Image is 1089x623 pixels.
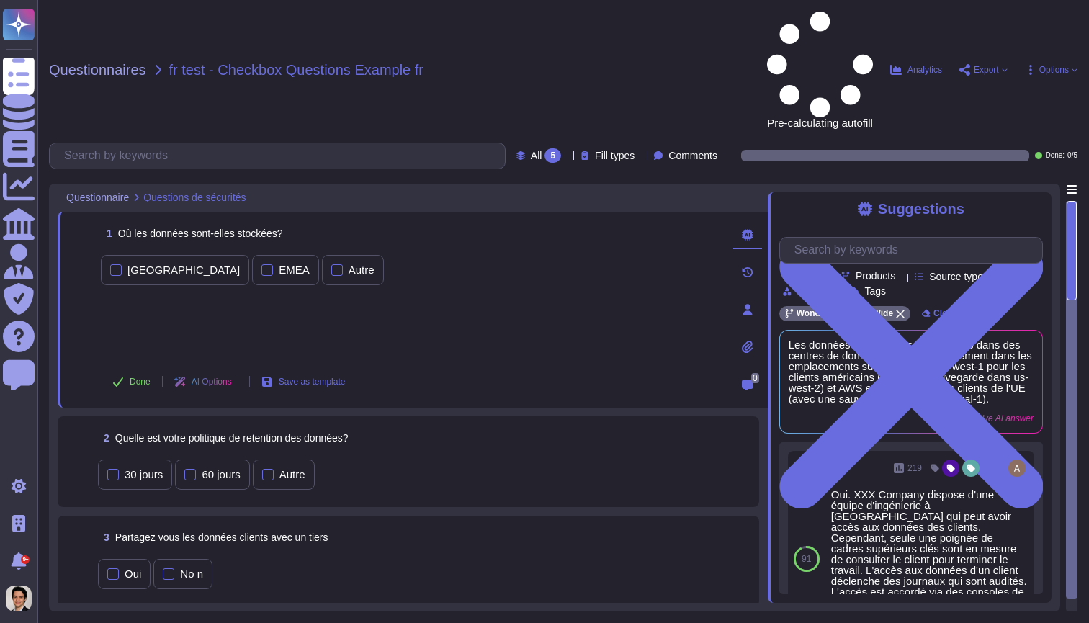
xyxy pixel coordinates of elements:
span: Done [130,377,151,386]
img: user [6,586,32,611]
span: 0 [751,373,759,383]
button: Save as template [250,367,357,396]
div: EMEA [279,264,310,275]
span: Export [974,66,999,74]
div: [GEOGRAPHIC_DATA] [127,264,240,275]
span: 91 [802,555,811,563]
div: No n [180,568,203,579]
span: Comments [668,151,717,161]
button: Done [101,367,162,396]
div: 9+ [21,555,30,564]
span: 0 / 5 [1067,152,1077,159]
span: All [531,151,542,161]
button: Analytics [890,64,942,76]
div: Oui [125,568,141,579]
span: 2 [98,433,109,443]
span: AI Options [192,377,232,386]
span: Où les données sont-elles stockées? [118,228,283,239]
input: Search by keywords [787,238,1042,263]
img: user [1008,460,1026,477]
span: 1 [101,228,112,238]
span: Options [1039,66,1069,74]
button: user [3,583,42,614]
div: Autre [279,469,305,480]
span: Questionnaires [49,63,146,77]
span: 3 [98,532,109,542]
span: fr test - Checkbox Questions Example fr [169,63,423,77]
span: Pre-calculating autofill [767,12,873,128]
span: Done: [1045,152,1065,159]
div: 60 jours [202,469,240,480]
div: Autre [349,264,375,275]
div: 30 jours [125,469,163,480]
span: Save as template [279,377,346,386]
input: Search by keywords [57,143,505,169]
span: Fill types [595,151,635,161]
span: Partagez vous les données clients avec un tiers [115,532,328,543]
div: 5 [544,148,561,163]
span: Quelle est votre politique de retention des données? [115,432,349,444]
span: Analytics [907,66,942,74]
